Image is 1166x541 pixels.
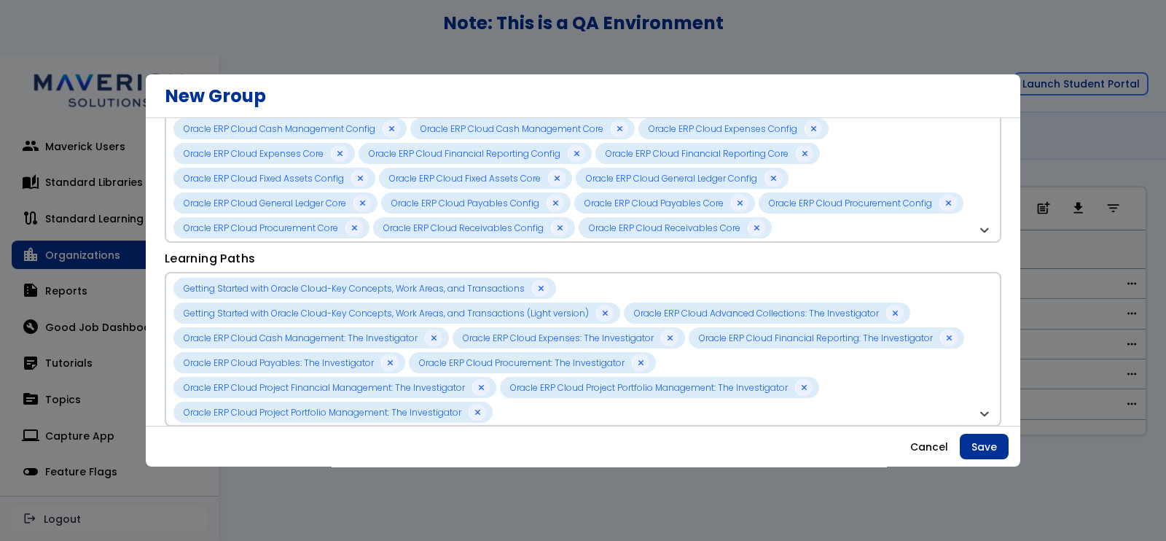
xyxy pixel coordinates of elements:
[899,434,960,460] button: Cancel
[506,381,791,394] div: Oracle ERP Cloud Project Portfolio Management: The Investigator
[415,356,628,369] div: Oracle ERP Cloud Procurement: The Investigator
[645,122,801,136] div: Oracle ERP Cloud Expenses Config
[695,331,936,344] div: Oracle ERP Cloud Financial Reporting: The Investigator
[960,434,1009,460] button: Save
[180,356,377,369] div: Oracle ERP Cloud Payables: The Investigator
[602,147,792,160] div: Oracle ERP Cloud Financial Reporting Core
[180,172,348,185] div: Oracle ERP Cloud Fixed Assets Config
[630,306,883,319] div: Oracle ERP Cloud Advanced Collections: The Investigator
[180,147,327,160] div: Oracle ERP Cloud Expenses Core
[459,331,657,344] div: Oracle ERP Cloud Expenses: The Investigator
[582,172,761,185] div: Oracle ERP Cloud General Ledger Config
[380,222,547,235] div: Oracle ERP Cloud Receivables Config
[180,222,342,235] div: Oracle ERP Cloud Procurement Core
[180,306,592,319] div: Getting Started with Oracle Cloud-Key Concepts, Work Areas, and Transactions (Light version)
[180,381,469,394] div: Oracle ERP Cloud Project Financial Management: The Investigator
[180,122,379,136] div: Oracle ERP Cloud Cash Management Config
[765,197,936,210] div: Oracle ERP Cloud Procurement Config
[180,197,350,210] div: Oracle ERP Cloud General Ledger Core
[365,147,564,160] div: Oracle ERP Cloud Financial Reporting Config
[417,122,607,136] div: Oracle ERP Cloud Cash Management Core
[165,86,971,106] h3: New Group
[180,405,465,419] div: Oracle ERP Cloud Project Portfolio Management: The Investigator
[165,250,256,272] label: Learning Paths
[180,281,528,295] div: Getting Started with Oracle Cloud-Key Concepts, Work Areas, and Transactions
[388,197,543,210] div: Oracle ERP Cloud Payables Config
[581,197,727,210] div: Oracle ERP Cloud Payables Core
[386,172,544,185] div: Oracle ERP Cloud Fixed Assets Core
[585,222,744,235] div: Oracle ERP Cloud Receivables Core
[180,331,421,344] div: Oracle ERP Cloud Cash Management: The Investigator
